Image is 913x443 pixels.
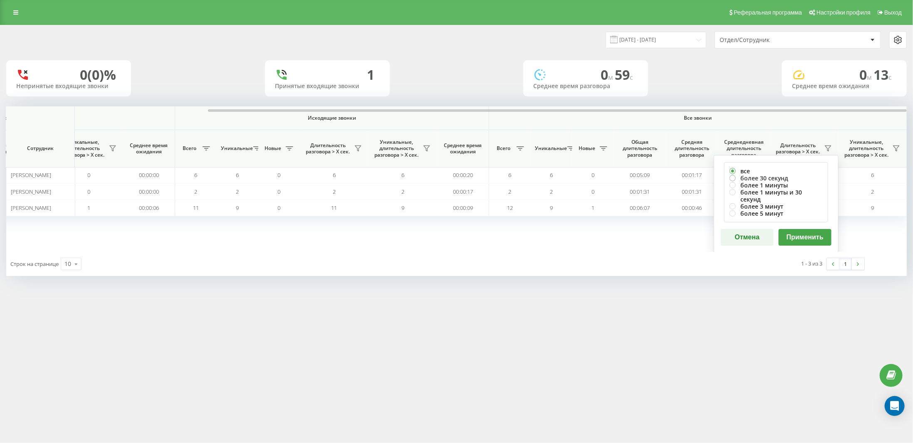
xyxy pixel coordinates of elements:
span: Длительность разговора > Х сек. [304,142,352,155]
td: 00:01:31 [614,183,666,199]
span: Длительность разговора > Х сек. [774,142,822,155]
span: 0 [859,66,873,84]
span: Уникальные, длительность разговора > Х сек. [59,139,106,158]
span: c [888,73,892,82]
span: 2 [236,188,239,195]
span: Среднедневная длительность разговора [724,139,764,158]
div: Среднее время разговора [533,83,638,90]
span: Уникальные, длительность разговора > Х сек. [373,139,421,158]
span: Новые [577,145,597,152]
div: Непринятые входящие звонки [16,83,121,90]
span: Уникальные [535,145,565,152]
span: Настройки профиля [817,9,871,16]
td: 00:00:17 [437,183,489,199]
td: 00:00:00 [123,167,175,183]
span: Уникальные [221,145,251,152]
button: Отмена [721,229,774,246]
td: 00:00:20 [437,167,489,183]
span: 6 [401,171,404,179]
span: 2 [195,188,198,195]
span: Исходящие звонки [195,115,470,121]
td: 00:01:17 [666,167,718,183]
span: 12 [507,204,513,212]
td: 00:00:06 [123,200,175,216]
label: все [730,167,823,175]
td: 00:00:09 [437,200,489,216]
span: 2 [550,188,553,195]
span: 2 [871,188,874,195]
label: более 5 минут [730,210,823,217]
span: Среднее время ожидания [129,142,168,155]
td: 00:01:31 [666,183,718,199]
label: более 1 минуты и 30 секунд [730,189,823,203]
span: 0 [592,188,595,195]
button: Применить [779,229,831,246]
span: 0 [278,204,281,212]
span: м [867,73,873,82]
span: Средняя длительность разговора [672,139,712,158]
a: 1 [839,258,852,270]
div: Отдел/Сотрудник [720,37,819,44]
label: более 3 минут [730,203,823,210]
span: [PERSON_NAME] [11,204,51,212]
span: 6 [195,171,198,179]
div: 10 [64,260,71,268]
span: c [630,73,633,82]
span: 2 [509,188,512,195]
span: Всего [493,145,514,152]
span: 2 [333,188,336,195]
label: более 1 минуты [730,182,823,189]
td: 00:05:09 [614,167,666,183]
span: Среднее время ожидания [443,142,482,155]
span: м [608,73,615,82]
span: 1 [592,204,595,212]
span: 9 [236,204,239,212]
span: Сотрудник [13,145,67,152]
span: Реферальная программа [734,9,802,16]
div: Среднее время ожидания [792,83,897,90]
span: 0 [87,171,90,179]
span: 6 [550,171,553,179]
span: Строк на странице [10,260,59,268]
span: 0 [592,171,595,179]
div: 0 (0)% [80,67,116,83]
span: 11 [193,204,199,212]
span: Новые [262,145,283,152]
div: 1 [367,67,375,83]
span: 0 [278,188,281,195]
span: Общая длительность разговора [620,139,660,158]
span: 11 [332,204,337,212]
span: [PERSON_NAME] [11,171,51,179]
td: 00:06:07 [614,200,666,216]
div: 1 - 3 из 3 [802,259,823,268]
span: 0 [278,171,281,179]
label: более 30 секунд [730,175,823,182]
span: 9 [871,204,874,212]
span: [PERSON_NAME] [11,188,51,195]
td: 00:00:46 [666,200,718,216]
span: 9 [401,204,404,212]
span: Всего [179,145,200,152]
span: 9 [550,204,553,212]
span: Выход [884,9,902,16]
span: 2 [401,188,404,195]
span: 6 [236,171,239,179]
span: 6 [871,171,874,179]
span: 6 [333,171,336,179]
span: 0 [87,188,90,195]
span: 0 [601,66,615,84]
span: 59 [615,66,633,84]
span: 6 [509,171,512,179]
span: Все звонки [514,115,882,121]
div: Принятые входящие звонки [275,83,380,90]
div: Open Intercom Messenger [885,396,905,416]
span: 1 [87,204,90,212]
span: 13 [873,66,892,84]
td: 00:00:00 [123,183,175,199]
span: Уникальные, длительность разговора > Х сек. [843,139,890,158]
